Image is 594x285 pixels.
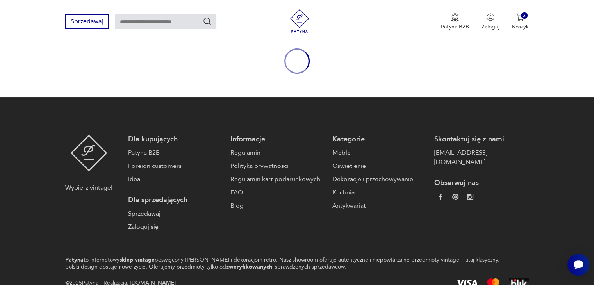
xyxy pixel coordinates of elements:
[512,23,529,30] p: Koszyk
[451,13,459,22] img: Ikona medalu
[226,263,272,271] strong: zweryfikowanych
[128,209,222,218] a: Sprzedawaj
[482,13,499,30] button: Zaloguj
[332,148,426,157] a: Meble
[203,17,212,26] button: Szukaj
[120,256,155,264] strong: sklep vintage
[65,256,501,271] p: to internetowy poświęcony [PERSON_NAME] i dekoracjom retro. Nasz showroom oferuje autentyczne i n...
[512,13,529,30] button: 3Koszyk
[230,201,325,210] a: Blog
[441,13,469,30] button: Patyna B2B
[230,135,325,144] p: Informacje
[128,196,222,205] p: Dla sprzedających
[128,148,222,157] a: Patyna B2B
[230,175,325,184] a: Regulamin kart podarunkowych
[434,178,528,188] p: Obserwuj nas
[516,13,524,21] img: Ikona koszyka
[487,13,494,21] img: Ikonka użytkownika
[437,194,444,200] img: da9060093f698e4c3cedc1453eec5031.webp
[128,175,222,184] a: Idea
[230,148,325,157] a: Regulamin
[332,201,426,210] a: Antykwariat
[467,194,473,200] img: c2fd9cf7f39615d9d6839a72ae8e59e5.webp
[65,20,109,25] a: Sprzedawaj
[332,135,426,144] p: Kategorie
[128,135,222,144] p: Dla kupujących
[452,194,458,200] img: 37d27d81a828e637adc9f9cb2e3d3a8a.webp
[65,256,84,264] strong: Patyna
[521,12,528,19] div: 3
[482,23,499,30] p: Zaloguj
[441,23,469,30] p: Patyna B2B
[567,254,589,276] iframe: Smartsupp widget button
[128,161,222,171] a: Foreign customers
[332,175,426,184] a: Dekoracje i przechowywanie
[332,161,426,171] a: Oświetlenie
[65,183,112,192] p: Wybierz vintage!
[434,148,528,167] a: [EMAIL_ADDRESS][DOMAIN_NAME]
[70,135,107,171] img: Patyna - sklep z meblami i dekoracjami vintage
[434,135,528,144] p: Skontaktuj się z nami
[65,14,109,29] button: Sprzedawaj
[230,188,325,197] a: FAQ
[332,188,426,197] a: Kuchnia
[288,9,311,33] img: Patyna - sklep z meblami i dekoracjami vintage
[441,13,469,30] a: Ikona medaluPatyna B2B
[230,161,325,171] a: Polityka prywatności
[128,222,222,232] a: Zaloguj się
